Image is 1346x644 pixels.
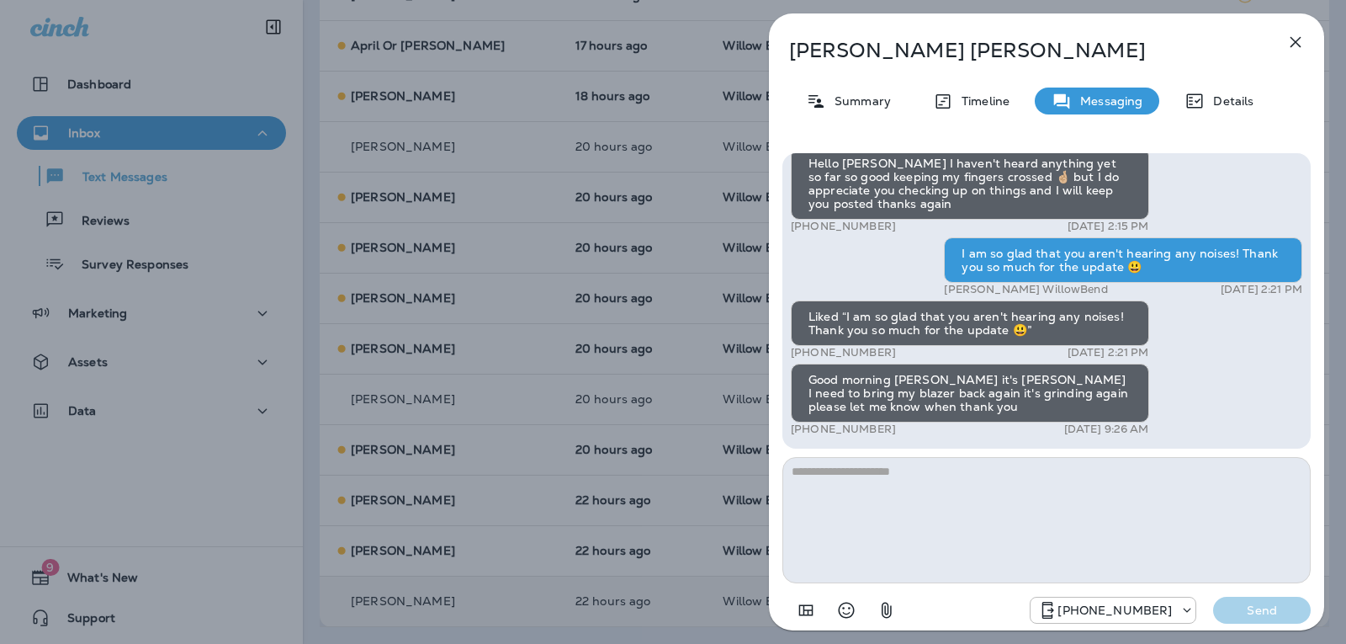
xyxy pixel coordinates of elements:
[789,593,823,627] button: Add in a premade template
[789,39,1248,62] p: [PERSON_NAME] [PERSON_NAME]
[1072,94,1142,108] p: Messaging
[826,94,891,108] p: Summary
[791,220,896,233] p: [PHONE_NUMBER]
[791,346,896,359] p: [PHONE_NUMBER]
[944,283,1107,296] p: [PERSON_NAME] WillowBend
[791,147,1149,220] div: Hello [PERSON_NAME] I haven't heard anything yet so far so good keeping my fingers crossed 🤞🏼 but...
[791,423,896,436] p: [PHONE_NUMBER]
[791,301,1149,346] div: Liked “I am so glad that you aren't hearing any noises! Thank you so much for the update 😃”
[1068,220,1149,233] p: [DATE] 2:15 PM
[1205,94,1253,108] p: Details
[829,593,863,627] button: Select an emoji
[953,94,1010,108] p: Timeline
[1068,346,1149,359] p: [DATE] 2:21 PM
[944,237,1302,283] div: I am so glad that you aren't hearing any noises! Thank you so much for the update 😃
[1031,600,1195,620] div: +1 (813) 497-4455
[1064,423,1149,436] p: [DATE] 9:26 AM
[1057,604,1172,617] p: [PHONE_NUMBER]
[791,364,1149,423] div: Good morning [PERSON_NAME] it's [PERSON_NAME] I need to bring my blazer back again it's grinding ...
[1221,283,1302,296] p: [DATE] 2:21 PM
